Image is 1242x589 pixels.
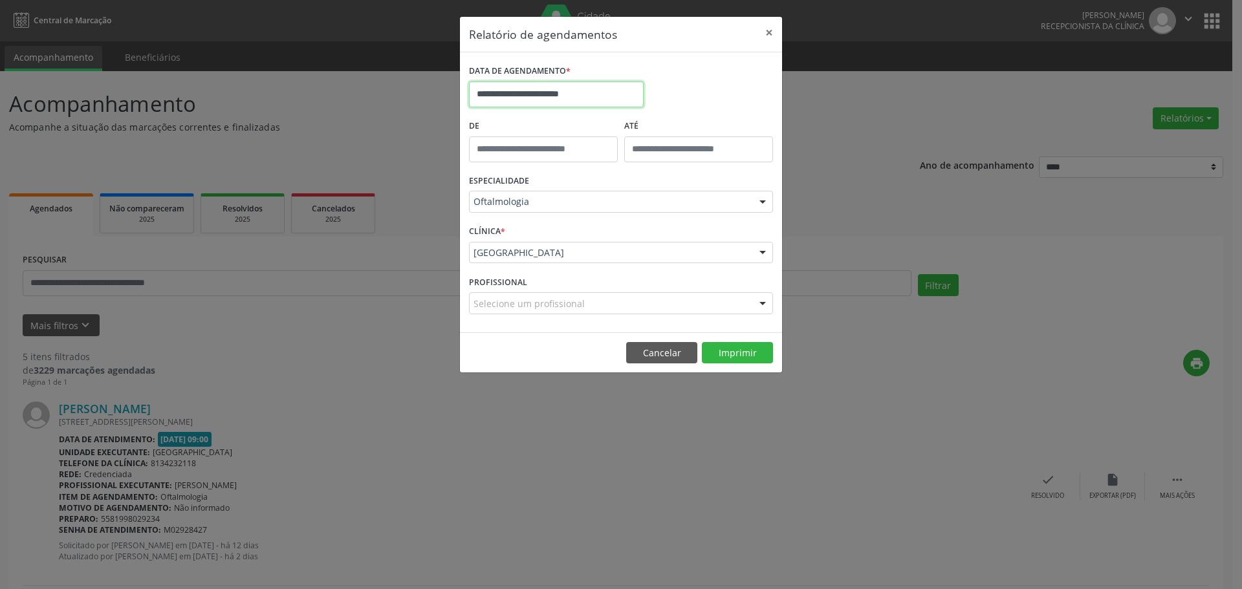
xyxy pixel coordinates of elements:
[469,61,571,81] label: DATA DE AGENDAMENTO
[624,116,773,136] label: ATÉ
[469,116,618,136] label: De
[702,342,773,364] button: Imprimir
[469,272,527,292] label: PROFISSIONAL
[474,195,746,208] span: Oftalmologia
[474,246,746,259] span: [GEOGRAPHIC_DATA]
[626,342,697,364] button: Cancelar
[469,171,529,191] label: ESPECIALIDADE
[474,297,585,310] span: Selecione um profissional
[469,26,617,43] h5: Relatório de agendamentos
[469,222,505,242] label: CLÍNICA
[756,17,782,48] button: Close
